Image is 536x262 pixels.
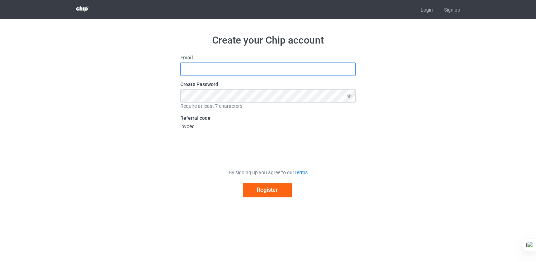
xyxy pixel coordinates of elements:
a: Terms [294,170,308,175]
div: By signing up you agree to our [180,169,356,176]
button: Register [243,183,292,197]
div: Require at least 7 characters [180,103,356,110]
img: 3d383065fc803cdd16c62507c020ddf8.png [76,6,88,12]
div: lhvoeq [180,123,356,130]
label: Email [180,54,356,61]
label: Referral code [180,114,356,122]
iframe: reCAPTCHA [215,135,321,162]
h1: Create your Chip account [180,34,356,47]
label: Create Password [180,81,356,88]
